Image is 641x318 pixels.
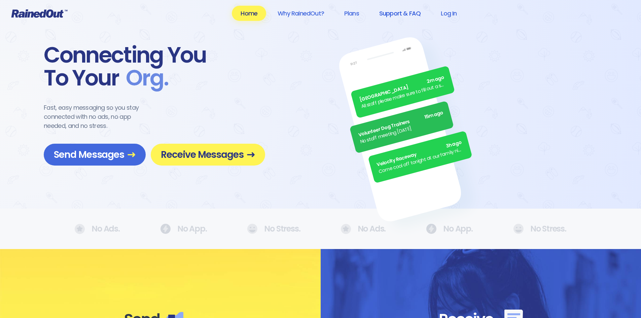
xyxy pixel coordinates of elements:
[513,224,566,234] div: No Stress.
[358,109,444,139] div: Volunteer Dog Trainers
[432,6,465,21] a: Log In
[151,144,265,166] a: Receive Messages
[75,224,85,234] img: No Ads.
[376,139,463,169] div: Velocity Raceway
[359,116,446,145] div: No staff meeting [DATE]
[54,149,136,161] span: Send Messages
[426,224,473,234] div: No App.
[426,224,436,234] img: No Ads.
[247,224,300,234] div: No Stress.
[75,224,120,234] div: No Ads.
[378,146,464,175] div: Come cool off tonight at our family night BBQ/cruise. All you can eat food and drinks included! O...
[341,224,386,234] div: No Ads.
[445,139,462,150] span: 3h ago
[426,74,445,85] span: 2m ago
[161,149,255,161] span: Receive Messages
[513,224,524,234] img: No Ads.
[160,224,171,234] img: No Ads.
[335,6,368,21] a: Plans
[44,103,151,130] div: Fast, easy messaging so you stay connected with no ads, no app needed, and no stress.
[424,109,444,121] span: 15m ago
[361,81,447,110] div: All staff please make sure to fill out a separate timesheet for the all staff meetings.
[359,74,445,104] div: [GEOGRAPHIC_DATA]
[119,67,168,90] span: Org .
[232,6,266,21] a: Home
[370,6,429,21] a: Support & FAQ
[44,144,146,166] a: Send Messages
[269,6,333,21] a: Why RainedOut?
[44,44,265,90] div: Connecting You To Your
[247,224,257,234] img: No Ads.
[341,224,351,234] img: No Ads.
[160,224,207,234] div: No App.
